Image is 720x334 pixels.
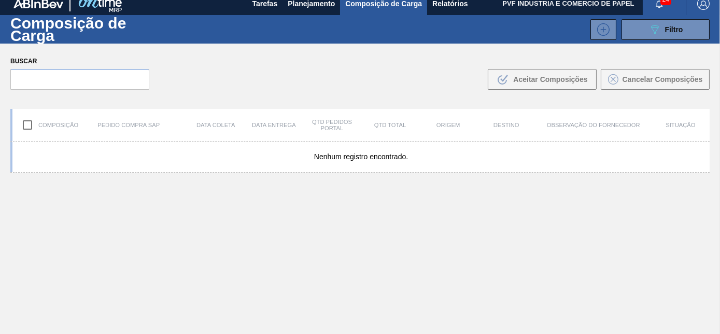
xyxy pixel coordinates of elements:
[10,54,149,69] label: Buscar
[585,19,616,40] div: Nova Composição
[187,122,245,128] div: Data coleta
[12,114,70,136] div: Composição
[303,119,361,131] div: Qtd Pedidos Portal
[623,75,703,83] span: Cancelar Composições
[245,122,303,128] div: Data entrega
[665,25,683,34] span: Filtro
[419,122,477,128] div: Origem
[652,122,710,128] div: Situação
[70,122,187,128] div: Pedido Compra SAP
[488,69,597,90] button: Aceitar Composições
[314,152,408,161] span: Nenhum registro encontrado.
[477,122,535,128] div: Destino
[361,122,419,128] div: Qtd Total
[535,122,652,128] div: Observação do Fornecedor
[601,69,710,90] button: Cancelar Composições
[622,19,710,40] button: Filtro
[10,17,171,41] h1: Composição de Carga
[513,75,587,83] span: Aceitar Composições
